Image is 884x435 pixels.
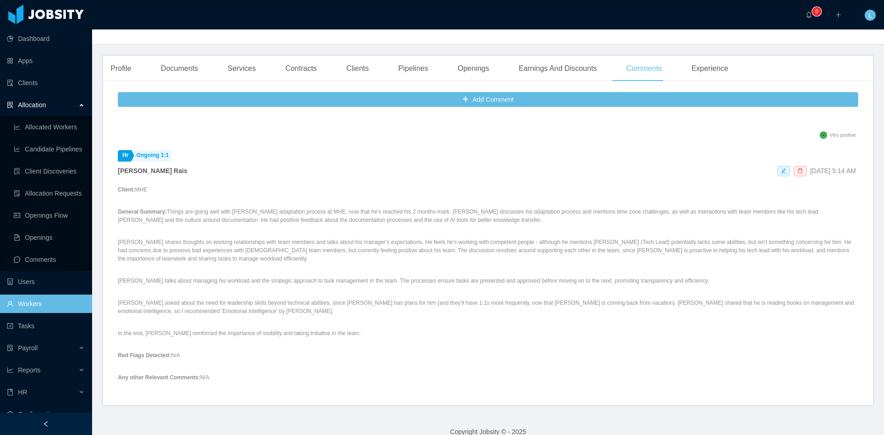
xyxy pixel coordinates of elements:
span: Allocation [18,101,46,109]
p: [PERSON_NAME] talks about managing his workload and the strategic approach to task management in ... [118,277,858,285]
p: Things are going well with [PERSON_NAME] adaptation process at MHE, now that he's reached his 2 m... [118,208,858,224]
span: Reports [18,366,41,374]
div: Experience [684,56,736,81]
p: MHE [118,186,858,194]
i: icon: setting [7,411,13,418]
i: icon: plus [835,12,842,18]
p: N/A [118,373,858,382]
strong: [PERSON_NAME] Rais [118,167,187,174]
strong: Red Flags Detected: [118,352,171,359]
div: Pipelines [391,56,436,81]
span: [DATE] 5:14 AM [810,167,856,174]
div: Services [220,56,263,81]
p: In the end, [PERSON_NAME] reinforced the importance of visibility and taking initiative in the team. [118,329,858,337]
strong: General Summary: [118,209,167,215]
i: icon: book [7,389,13,395]
a: Hr [118,150,131,162]
a: icon: appstoreApps [7,52,85,70]
a: icon: messageComments [14,250,85,269]
a: icon: line-chartCandidate Pipelines [14,140,85,158]
a: icon: line-chartAllocated Workers [14,118,85,136]
strong: Client: [118,186,135,193]
p: [PERSON_NAME] shares thoughts on working relationships with team members and talks about his mana... [118,238,858,263]
i: icon: line-chart [7,367,13,373]
span: Payroll [18,344,38,352]
div: Earnings And Discounts [511,56,604,81]
i: icon: file-protect [7,345,13,351]
i: icon: bell [806,12,812,18]
span: HR [18,389,27,396]
span: Very positive [830,133,856,138]
p: N/A [118,351,858,360]
div: Comments [619,56,669,81]
a: icon: profileTasks [7,317,85,335]
i: icon: solution [7,102,13,108]
a: icon: robotUsers [7,273,85,291]
a: Ongoing 1:1 [132,150,171,162]
strong: Any other Relevant Comments: [118,374,200,381]
div: Contracts [278,56,324,81]
a: icon: file-textOpenings [14,228,85,247]
a: icon: file-doneAllocation Requests [14,184,85,203]
p: [PERSON_NAME] asked about the need for leadership skills beyond technical abilities, since [PERSO... [118,299,858,315]
button: icon: plusAdd Comment [118,92,858,107]
a: icon: file-searchClient Discoveries [14,162,85,180]
a: icon: idcardOpenings Flow [14,206,85,225]
a: icon: auditClients [7,74,85,92]
sup: 0 [812,7,821,16]
i: icon: edit [781,168,786,174]
div: Clients [339,56,376,81]
i: icon: delete [797,168,803,174]
a: icon: userWorkers [7,295,85,313]
div: Documents [153,56,205,81]
span: Configuration [18,411,56,418]
div: Profile [103,56,139,81]
a: icon: pie-chartDashboard [7,29,85,48]
span: L [868,10,872,21]
div: Openings [450,56,497,81]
